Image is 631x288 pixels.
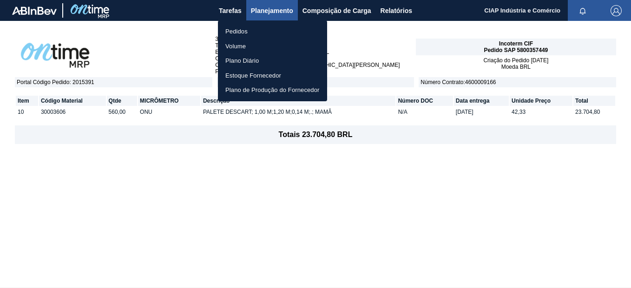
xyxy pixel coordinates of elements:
[218,68,327,83] a: Estoque Fornecedor
[218,53,327,68] a: Plano Diário
[218,39,327,54] a: Volume
[218,24,327,39] a: Pedidos
[218,83,327,98] a: Plano de Produção do Fornecedor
